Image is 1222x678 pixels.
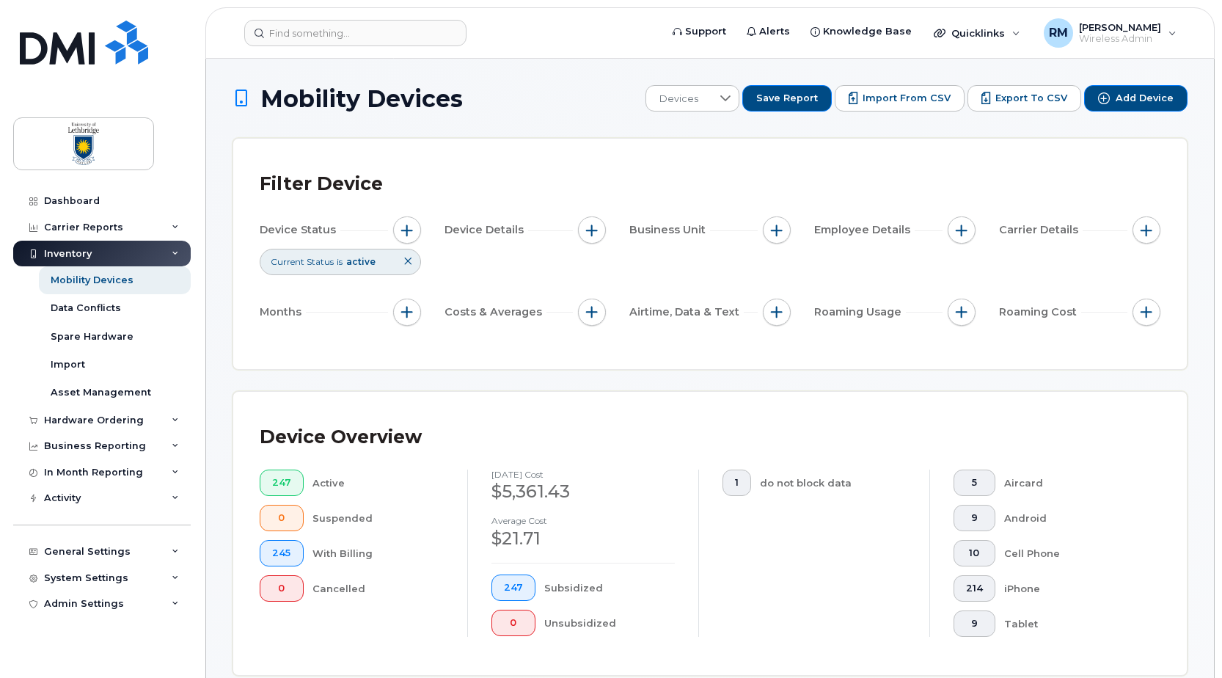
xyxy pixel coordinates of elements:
[999,222,1083,238] span: Carrier Details
[735,477,739,489] span: 1
[346,256,376,267] span: active
[954,470,995,496] button: 5
[491,575,535,601] button: 247
[260,505,304,531] button: 0
[444,305,546,320] span: Costs & Averages
[966,618,983,630] span: 9
[491,470,675,479] h4: [DATE] cost
[272,512,291,524] span: 0
[272,547,291,559] span: 245
[1004,575,1138,602] div: iPhone
[756,92,818,105] span: Save Report
[504,617,523,629] span: 0
[1084,85,1188,112] button: Add Device
[491,516,675,525] h4: Average cost
[722,470,751,496] button: 1
[260,165,383,203] div: Filter Device
[272,583,291,594] span: 0
[646,86,711,112] span: Devices
[337,255,343,268] span: is
[312,470,444,496] div: Active
[814,305,906,320] span: Roaming Usage
[312,505,444,531] div: Suspended
[1004,610,1138,637] div: Tablet
[260,575,304,602] button: 0
[1116,92,1174,105] span: Add Device
[967,85,1081,112] button: Export to CSV
[260,222,340,238] span: Device Status
[491,610,535,636] button: 0
[260,540,304,566] button: 245
[444,222,528,238] span: Device Details
[629,305,744,320] span: Airtime, Data & Text
[966,583,983,594] span: 214
[629,222,710,238] span: Business Unit
[760,470,907,496] div: do not block data
[863,92,951,105] span: Import from CSV
[966,547,983,559] span: 10
[272,477,291,489] span: 247
[954,610,995,637] button: 9
[814,222,915,238] span: Employee Details
[544,610,676,636] div: Unsubsidized
[835,85,965,112] button: Import from CSV
[544,575,676,601] div: Subsidized
[312,540,444,566] div: With Billing
[1004,505,1138,531] div: Android
[260,86,463,112] span: Mobility Devices
[491,526,675,551] div: $21.71
[271,255,334,268] span: Current Status
[491,479,675,504] div: $5,361.43
[260,305,306,320] span: Months
[966,477,983,489] span: 5
[504,582,523,594] span: 247
[1004,540,1138,566] div: Cell Phone
[260,470,304,496] button: 247
[260,418,422,456] div: Device Overview
[312,575,444,602] div: Cancelled
[742,85,832,112] button: Save Report
[1004,470,1138,496] div: Aircard
[954,575,995,602] button: 214
[995,92,1067,105] span: Export to CSV
[999,305,1081,320] span: Roaming Cost
[954,540,995,566] button: 10
[954,505,995,531] button: 9
[966,512,983,524] span: 9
